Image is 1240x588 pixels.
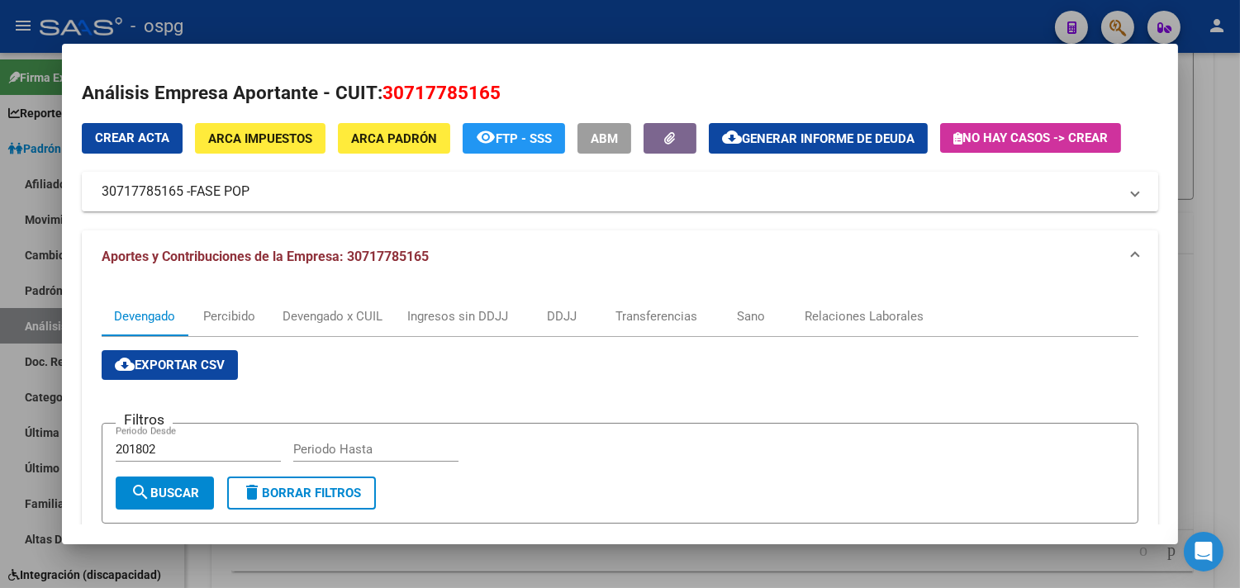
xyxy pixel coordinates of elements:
[709,123,928,154] button: Generar informe de deuda
[131,486,199,500] span: Buscar
[190,182,249,202] span: FASE POP
[1184,532,1223,571] div: Open Intercom Messenger
[615,307,697,325] div: Transferencias
[114,307,175,325] div: Devengado
[591,131,618,146] span: ABM
[476,127,496,147] mat-icon: remove_red_eye
[102,182,1119,202] mat-panel-title: 30717785165 -
[496,131,552,146] span: FTP - SSS
[463,123,565,154] button: FTP - SSS
[338,123,450,154] button: ARCA Padrón
[242,486,361,500] span: Borrar Filtros
[82,172,1158,211] mat-expansion-panel-header: 30717785165 -FASE POP
[203,307,255,325] div: Percibido
[227,477,376,510] button: Borrar Filtros
[940,123,1121,153] button: No hay casos -> Crear
[82,123,183,154] button: Crear Acta
[242,482,262,502] mat-icon: delete
[953,130,1108,145] span: No hay casos -> Crear
[95,130,169,145] span: Crear Acta
[722,127,742,147] mat-icon: cloud_download
[115,354,135,374] mat-icon: cloud_download
[805,307,924,325] div: Relaciones Laborales
[82,79,1158,107] h2: Análisis Empresa Aportante - CUIT:
[82,230,1158,283] mat-expansion-panel-header: Aportes y Contribuciones de la Empresa: 30717785165
[407,307,508,325] div: Ingresos sin DDJJ
[116,477,214,510] button: Buscar
[547,307,577,325] div: DDJJ
[115,358,225,372] span: Exportar CSV
[102,249,429,264] span: Aportes y Contribuciones de la Empresa: 30717785165
[131,482,150,502] mat-icon: search
[208,131,312,146] span: ARCA Impuestos
[283,307,382,325] div: Devengado x CUIL
[737,307,765,325] div: Sano
[742,131,915,146] span: Generar informe de deuda
[382,82,501,103] span: 30717785165
[351,131,437,146] span: ARCA Padrón
[102,350,238,380] button: Exportar CSV
[195,123,325,154] button: ARCA Impuestos
[577,123,631,154] button: ABM
[116,410,173,429] h3: Filtros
